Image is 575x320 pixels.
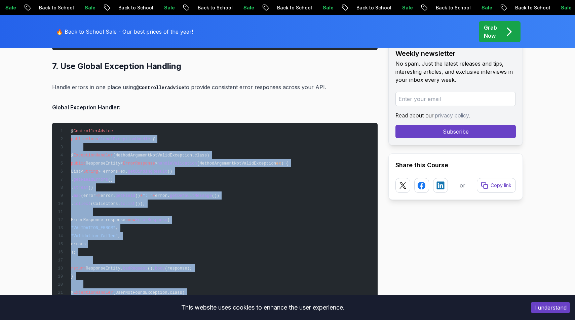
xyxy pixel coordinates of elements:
span: ex. [120,169,128,174]
span: () [167,169,172,174]
a: privacy policy [435,112,469,119]
p: Sale [316,4,338,11]
span: @ [71,153,73,158]
p: or [460,181,465,189]
span: ExceptionHandler [73,290,113,295]
span: stream [73,185,88,190]
span: ); [71,250,76,255]
span: new [128,218,135,222]
span: (). [148,266,155,271]
p: Back to School [271,4,316,11]
span: badRequest [123,266,148,271]
span: String [83,169,98,174]
span: + [140,193,143,198]
span: "VALIDATION_ERROR" [71,226,115,230]
span: return [71,266,86,271]
button: Copy link [477,178,516,193]
p: Back to School [112,4,158,11]
span: > [155,161,157,166]
p: Read about our . [395,111,516,119]
span: public [71,161,86,166]
p: Sale [396,4,417,11]
strong: Global Exception Handler: [52,104,120,111]
span: handleValidation [157,161,197,166]
span: getDefaultMessage [170,193,212,198]
span: ErrorResponse response [71,218,125,222]
span: ResponseEntity. [86,266,123,271]
span: @ [71,290,73,295]
span: , [118,234,120,239]
code: @ControllerAdvice [136,85,184,91]
p: Back to School [429,4,475,11]
span: error. [101,193,115,198]
p: Back to School [33,4,78,11]
span: ()); [135,202,145,206]
p: Copy link [491,182,511,189]
span: class [86,137,98,142]
span: @ [71,129,73,134]
h2: Share this Course [395,161,516,170]
span: ": " [143,193,152,198]
h2: Weekly newsletter [395,49,516,58]
span: () [135,193,140,198]
button: Subscribe [395,125,516,138]
span: ErrorResponse [135,218,167,222]
span: { [153,137,155,142]
span: ex [276,161,281,166]
p: Back to School [509,4,554,11]
span: getBindingResult [128,169,167,174]
span: collect [73,202,90,206]
span: errors [71,242,86,247]
span: (MethodArgumentNotValidException.class) [113,153,209,158]
span: public [71,137,86,142]
span: getFieldErrors [73,177,108,182]
span: (Collectors. [91,202,120,206]
span: } [71,274,73,279]
h2: 7. Use Global Exception Handling [52,61,378,72]
span: (UserNotFoundException.class) [113,290,185,295]
span: -> [96,193,101,198]
span: = [118,169,120,174]
span: toList [120,202,135,206]
span: . [71,202,73,206]
p: Sale [475,4,497,11]
span: GlobalExceptionHandler [98,137,153,142]
span: body [155,266,165,271]
span: = [125,218,128,222]
span: ( [167,218,170,222]
span: List< [71,169,83,174]
span: . [71,177,73,182]
span: getField [115,193,135,198]
span: + [153,193,155,198]
span: ControllerAdvice [73,129,113,134]
span: () [108,177,113,182]
p: Sale [158,4,179,11]
p: Grab Now [484,24,497,40]
p: Back to School [350,4,396,11]
button: Accept cookies [531,302,570,313]
p: 🔥 Back to School Sale - Our best prices of the year! [56,28,193,36]
p: Handle errors in one place using to provide consistent error responses across your API. [52,82,378,92]
div: This website uses cookies to enhance the user experience. [5,300,521,315]
p: Sale [237,4,259,11]
p: No spam. Just the latest releases and tips, interesting articles, and exclusive interviews in you... [395,60,516,84]
p: Sale [78,4,100,11]
span: > errors [98,169,118,174]
span: ) { [281,161,289,166]
p: Back to School [191,4,237,11]
span: . [71,193,73,198]
span: error. [155,193,170,198]
span: (MethodArgumentNotValidException [197,161,276,166]
span: (error [81,193,95,198]
span: ExceptionHandler [73,153,113,158]
span: ResponseEntity< [86,161,123,166]
span: ()) [212,193,219,198]
span: (response); [165,266,192,271]
span: ErrorResponse [123,161,155,166]
span: () [88,185,93,190]
span: "Validation failed" [71,234,118,239]
span: map [73,193,81,198]
span: , [115,226,118,230]
span: . [71,185,73,190]
input: Enter your email [395,92,516,106]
